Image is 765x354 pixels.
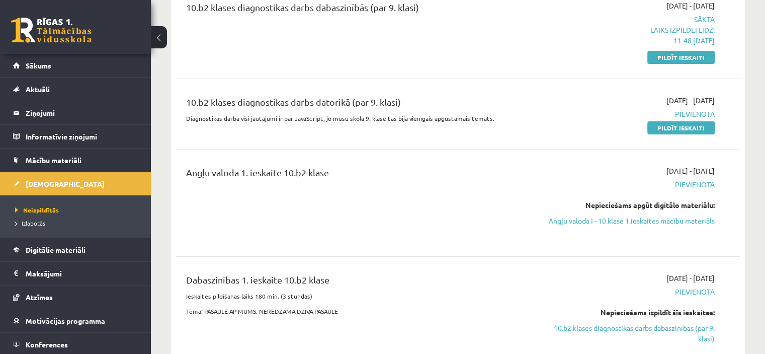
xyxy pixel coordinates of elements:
p: Tēma: PASAULE AP MUMS. NEREDZAMĀ DZĪVĀ PASAULE [186,307,534,316]
legend: Maksājumi [26,262,138,285]
span: Sākums [26,61,51,70]
legend: Informatīvie ziņojumi [26,125,138,148]
span: [DATE] - [DATE] [666,1,715,11]
span: Pievienota [549,287,715,297]
div: Nepieciešams izpildīt šīs ieskaites: [549,307,715,318]
div: Nepieciešams apgūt digitālo materiālu: [549,200,715,210]
span: Sākta [549,14,715,46]
a: Informatīvie ziņojumi [13,125,138,148]
p: Ieskaites pildīšanas laiks 180 min. (3 stundas) [186,292,534,301]
span: Neizpildītās [15,206,59,214]
a: Angļu valoda I - 10.klase 1.ieskaites mācību materiāls [549,216,715,226]
span: Aktuāli [26,85,50,94]
a: Neizpildītās [15,205,141,215]
div: Angļu valoda 1. ieskaite 10.b2 klase [186,166,534,184]
span: [DATE] - [DATE] [666,95,715,106]
span: Mācību materiāli [26,156,81,165]
a: Sākums [13,54,138,77]
legend: Ziņojumi [26,101,138,124]
span: [DEMOGRAPHIC_DATA] [26,179,105,188]
a: Pildīt ieskaiti [647,121,715,134]
a: Mācību materiāli [13,149,138,172]
p: Diagnostikas darbā visi jautājumi ir par JavaScript, jo mūsu skolā 9. klasē tas bija vienīgais ap... [186,114,534,123]
span: Digitālie materiāli [26,245,86,254]
a: Izlabotās [15,219,141,228]
a: Digitālie materiāli [13,238,138,261]
a: Atzīmes [13,286,138,309]
span: Motivācijas programma [26,316,105,325]
a: Motivācijas programma [13,309,138,332]
span: Konferences [26,340,68,349]
span: Izlabotās [15,219,45,227]
div: Dabaszinības 1. ieskaite 10.b2 klase [186,273,534,292]
span: [DATE] - [DATE] [666,166,715,176]
span: Pievienota [549,179,715,190]
span: Atzīmes [26,293,53,302]
a: Pildīt ieskaiti [647,51,715,64]
a: Ziņojumi [13,101,138,124]
a: 10.b2 klases diagnostikas darbs dabaszinībās (par 9. klasi) [549,323,715,344]
a: Maksājumi [13,262,138,285]
a: [DEMOGRAPHIC_DATA] [13,172,138,195]
a: Rīgas 1. Tālmācības vidusskola [11,18,92,43]
p: Laiks izpildei līdz: 11-48 [DATE] [549,25,715,46]
div: 10.b2 klases diagnostikas darbs datorikā (par 9. klasi) [186,95,534,114]
div: 10.b2 klases diagnostikas darbs dabaszinībās (par 9. klasi) [186,1,534,19]
span: Pievienota [549,109,715,119]
span: [DATE] - [DATE] [666,273,715,284]
a: Aktuāli [13,78,138,101]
